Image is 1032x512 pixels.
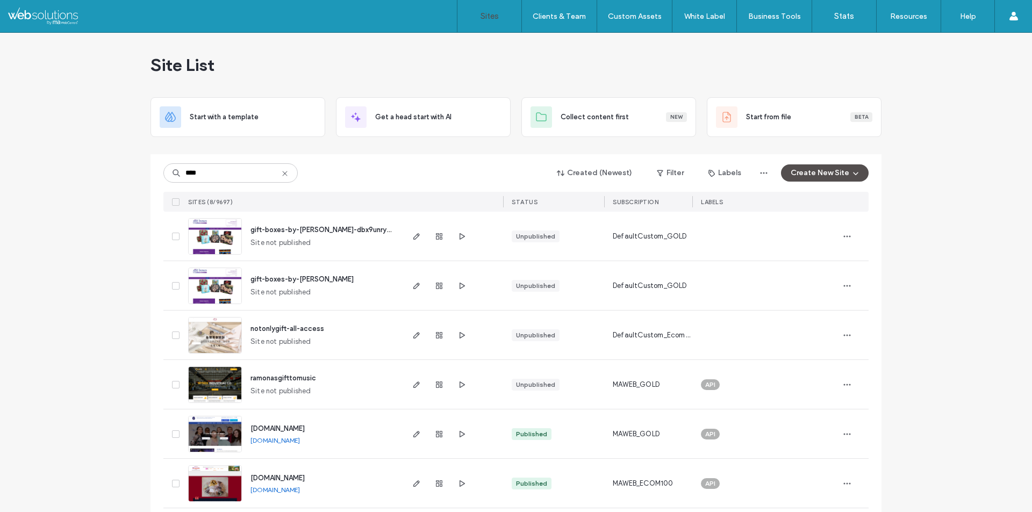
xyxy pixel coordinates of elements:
[707,97,881,137] div: Start from fileBeta
[890,12,927,21] label: Resources
[336,97,511,137] div: Get a head start with AI
[512,198,537,206] span: STATUS
[666,112,687,122] div: New
[516,479,547,488] div: Published
[613,280,687,291] span: DefaultCustom_GOLD
[190,112,259,122] span: Start with a template
[250,237,311,248] span: Site not published
[960,12,976,21] label: Help
[481,11,499,21] label: Sites
[548,164,642,182] button: Created (Newest)
[250,474,305,482] a: [DOMAIN_NAME]
[613,198,658,206] span: SUBSCRIPTION
[613,231,687,242] span: DefaultCustom_GOLD
[516,232,555,241] div: Unpublished
[699,164,751,182] button: Labels
[250,287,311,298] span: Site not published
[608,12,662,21] label: Custom Assets
[748,12,801,21] label: Business Tools
[250,436,300,444] a: [DOMAIN_NAME]
[516,380,555,390] div: Unpublished
[250,324,324,333] a: notonlygift-all-access
[516,330,555,340] div: Unpublished
[746,112,791,122] span: Start from file
[150,54,214,76] span: Site List
[250,486,300,494] a: [DOMAIN_NAME]
[613,379,660,390] span: MAWEB_GOLD
[250,226,438,234] a: gift-boxes-by-[PERSON_NAME]-dbx9unrye-v1-all-access
[375,112,451,122] span: Get a head start with AI
[834,11,854,21] label: Stats
[188,198,233,206] span: SITES (8/9697)
[250,374,316,382] a: ramonasgifttomusic
[521,97,696,137] div: Collect content firstNew
[516,281,555,291] div: Unpublished
[646,164,694,182] button: Filter
[613,429,660,439] span: MAWEB_GOLD
[705,380,715,390] span: API
[533,12,586,21] label: Clients & Team
[705,429,715,439] span: API
[250,386,311,396] span: Site not published
[516,429,547,439] div: Published
[613,478,673,489] span: MAWEB_ECOM100
[705,479,715,488] span: API
[250,336,311,347] span: Site not published
[561,112,629,122] span: Collect content first
[250,424,305,432] a: [DOMAIN_NAME]
[684,12,725,21] label: White Label
[850,112,872,122] div: Beta
[613,330,692,341] span: DefaultCustom_Ecom_Advanced
[150,97,325,137] div: Start with a template
[781,164,869,182] button: Create New Site
[701,198,723,206] span: LABELS
[250,275,354,283] a: gift-boxes-by-[PERSON_NAME]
